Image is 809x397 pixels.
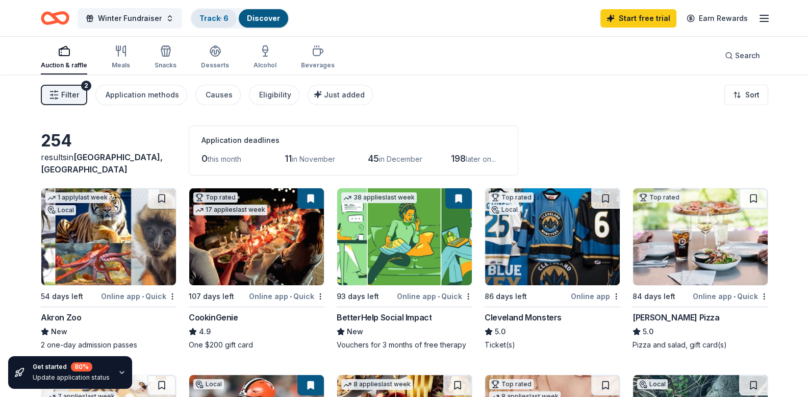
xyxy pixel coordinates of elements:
[112,61,130,69] div: Meals
[199,326,211,338] span: 4.9
[189,188,324,285] img: Image for CookinGenie
[195,85,241,105] button: Causes
[193,192,238,203] div: Top rated
[71,362,92,371] div: 80 %
[259,89,291,101] div: Eligibility
[337,188,472,350] a: Image for BetterHelp Social Impact38 applieslast week93 days leftOnline app•QuickBetterHelp Socia...
[101,290,176,303] div: Online app Quick
[249,290,324,303] div: Online app Quick
[193,379,224,389] div: Local
[41,85,87,105] button: Filter2
[341,192,417,203] div: 38 applies last week
[745,89,760,101] span: Sort
[41,61,87,69] div: Auction & raffle
[41,188,176,350] a: Image for Akron Zoo1 applylast weekLocal54 days leftOnline app•QuickAkron ZooNew2 one-day admissi...
[724,85,768,105] button: Sort
[254,41,276,75] button: Alcohol
[201,41,229,75] button: Desserts
[142,292,144,301] span: •
[208,155,241,163] span: this month
[112,41,130,75] button: Meals
[485,188,620,285] img: Image for Cleveland Monsters
[633,311,719,324] div: [PERSON_NAME] Pizza
[301,61,335,69] div: Beverages
[485,290,527,303] div: 86 days left
[41,188,176,285] img: Image for Akron Zoo
[489,379,534,389] div: Top rated
[379,155,422,163] span: in December
[438,292,440,301] span: •
[78,8,182,29] button: Winter Fundraiser
[633,188,768,285] img: Image for Dewey's Pizza
[201,61,229,69] div: Desserts
[81,81,91,91] div: 2
[190,8,289,29] button: Track· 6Discover
[717,45,768,66] button: Search
[337,188,472,285] img: Image for BetterHelp Social Impact
[633,340,768,350] div: Pizza and salad, gift card(s)
[41,131,176,151] div: 254
[485,340,620,350] div: Ticket(s)
[495,326,505,338] span: 5.0
[397,290,472,303] div: Online app Quick
[308,85,373,105] button: Just added
[201,153,208,164] span: 0
[489,192,534,203] div: Top rated
[45,192,110,203] div: 1 apply last week
[41,152,163,175] span: [GEOGRAPHIC_DATA], [GEOGRAPHIC_DATA]
[451,153,466,164] span: 198
[347,326,363,338] span: New
[41,151,176,176] div: results
[189,340,324,350] div: One $200 gift card
[633,188,768,350] a: Image for Dewey's PizzaTop rated84 days leftOnline app•Quick[PERSON_NAME] Pizza5.0Pizza and salad...
[98,12,162,24] span: Winter Fundraiser
[368,153,379,164] span: 45
[337,290,379,303] div: 93 days left
[201,134,505,146] div: Application deadlines
[633,290,675,303] div: 84 days left
[193,205,267,215] div: 17 applies last week
[106,89,179,101] div: Application methods
[41,6,69,30] a: Home
[45,205,76,215] div: Local
[637,379,668,389] div: Local
[41,290,83,303] div: 54 days left
[337,311,432,324] div: BetterHelp Social Impact
[189,311,238,324] div: CookinGenie
[155,61,176,69] div: Snacks
[292,155,335,163] span: in November
[206,89,233,101] div: Causes
[735,49,760,62] span: Search
[41,152,163,175] span: in
[41,340,176,350] div: 2 one-day admission passes
[61,89,79,101] span: Filter
[285,153,292,164] span: 11
[337,340,472,350] div: Vouchers for 3 months of free therapy
[485,311,562,324] div: Cleveland Monsters
[41,41,87,75] button: Auction & raffle
[571,290,620,303] div: Online app
[643,326,653,338] span: 5.0
[249,85,299,105] button: Eligibility
[637,192,681,203] div: Top rated
[600,9,676,28] a: Start free trial
[155,41,176,75] button: Snacks
[51,326,67,338] span: New
[247,14,280,22] a: Discover
[199,14,229,22] a: Track· 6
[33,362,110,371] div: Get started
[33,374,110,382] div: Update application status
[301,41,335,75] button: Beverages
[95,85,187,105] button: Application methods
[466,155,496,163] span: later on...
[290,292,292,301] span: •
[254,61,276,69] div: Alcohol
[324,90,365,99] span: Just added
[341,379,413,390] div: 8 applies last week
[189,290,234,303] div: 107 days left
[489,205,520,215] div: Local
[41,311,81,324] div: Akron Zoo
[734,292,736,301] span: •
[485,188,620,350] a: Image for Cleveland MonstersTop ratedLocal86 days leftOnline appCleveland Monsters5.0Ticket(s)
[189,188,324,350] a: Image for CookinGenieTop rated17 applieslast week107 days leftOnline app•QuickCookinGenie4.9One $...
